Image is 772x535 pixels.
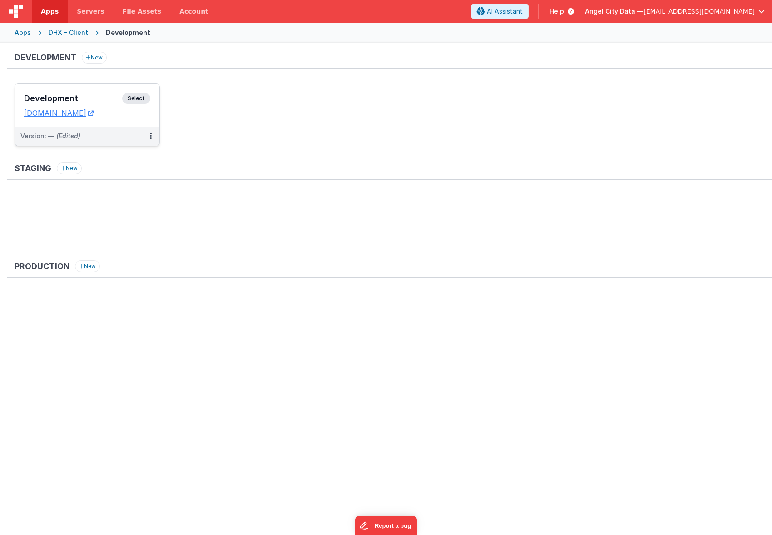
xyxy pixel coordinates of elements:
[549,7,564,16] span: Help
[20,132,80,141] div: Version: —
[15,164,51,173] h3: Staging
[75,260,100,272] button: New
[643,7,755,16] span: [EMAIL_ADDRESS][DOMAIN_NAME]
[122,93,150,104] span: Select
[15,28,31,37] div: Apps
[106,28,150,37] div: Development
[355,516,417,535] iframe: Marker.io feedback button
[123,7,162,16] span: File Assets
[15,262,69,271] h3: Production
[585,7,765,16] button: Angel City Data — [EMAIL_ADDRESS][DOMAIN_NAME]
[15,53,76,62] h3: Development
[41,7,59,16] span: Apps
[24,108,94,118] a: [DOMAIN_NAME]
[82,52,107,64] button: New
[49,28,88,37] div: DHX - Client
[24,94,122,103] h3: Development
[487,7,523,16] span: AI Assistant
[77,7,104,16] span: Servers
[585,7,643,16] span: Angel City Data —
[471,4,529,19] button: AI Assistant
[57,162,82,174] button: New
[56,132,80,140] span: (Edited)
